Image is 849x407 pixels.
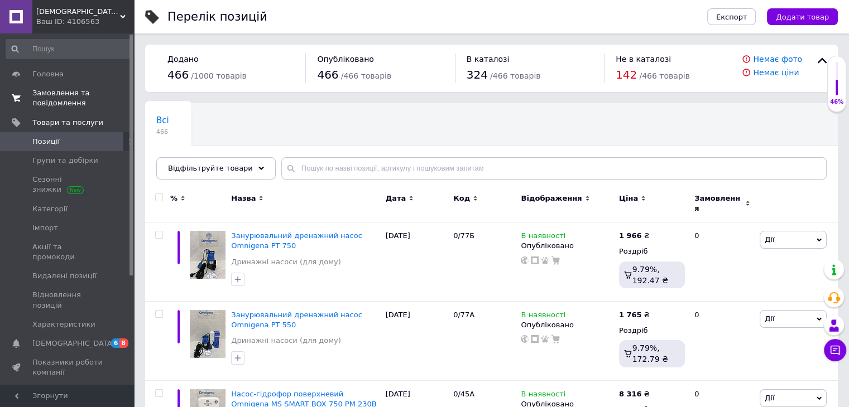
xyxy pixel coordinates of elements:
[36,17,134,27] div: Ваш ID: 4106563
[619,246,685,256] div: Роздріб
[619,231,642,240] b: 1 966
[453,311,474,319] span: 0/77А
[716,13,747,21] span: Експорт
[231,231,362,250] a: Занурювальний дренажний насос Omnigena PT 750
[111,338,120,348] span: 6
[694,193,742,214] span: Замовлення
[231,336,340,346] a: Дринажні насоси (для дому)
[341,71,391,80] span: / 466 товарів
[32,271,97,281] span: Видалені позиції
[521,390,565,401] span: В наявності
[619,193,638,203] span: Ціна
[753,68,799,77] a: Немає ціни
[521,193,582,203] span: Відображення
[167,55,198,64] span: Додано
[453,390,474,398] span: 0/45А
[765,314,774,323] span: Дії
[32,242,103,262] span: Акції та промокоди
[765,235,774,244] span: Дії
[707,8,756,25] button: Експорт
[619,390,642,398] b: 8 316
[824,339,846,361] button: Чат з покупцем
[383,301,450,380] div: [DATE]
[453,193,470,203] span: Код
[688,301,757,380] div: 0
[688,222,757,302] div: 0
[521,241,613,251] div: Опубліковано
[753,55,802,64] a: Немає фото
[467,55,510,64] span: В каталозі
[231,193,256,203] span: Назва
[828,98,846,106] div: 46%
[383,222,450,302] div: [DATE]
[521,231,565,243] span: В наявності
[386,193,406,203] span: Дата
[231,311,362,329] a: Занурювальний дренажний насос Omnigena PT 550
[167,11,267,23] div: Перелік позицій
[317,68,338,81] span: 466
[490,71,540,80] span: / 466 товарів
[619,326,685,336] div: Роздріб
[32,290,103,310] span: Відновлення позицій
[776,13,829,21] span: Додати товар
[632,265,668,285] span: 9.79%, 192.47 ₴
[32,156,98,166] span: Групи та добірки
[32,204,68,214] span: Категорії
[168,164,253,172] span: Відфільтруйте товари
[632,343,668,364] span: 9.79%, 172.79 ₴
[32,118,103,128] span: Товари та послуги
[190,231,226,279] img: Погружающий дренажный насос Omnigena PT 750
[32,357,103,377] span: Показники роботи компанії
[167,68,189,81] span: 466
[32,88,103,108] span: Замовлення та повідомлення
[231,257,340,267] a: Дринажні насоси (для дому)
[36,7,120,17] span: Польські насоси Omnigena в Україні
[767,8,838,25] button: Додати товар
[32,137,60,147] span: Позиції
[32,338,115,348] span: [DEMOGRAPHIC_DATA]
[32,69,64,79] span: Головна
[639,71,689,80] span: / 466 товарів
[521,311,565,322] span: В наявності
[32,223,58,233] span: Імпорт
[317,55,374,64] span: Опубліковано
[619,231,650,241] div: ₴
[619,311,642,319] b: 1 765
[190,310,226,358] img: Погружающий дренажный насос Omnigena PT 550
[616,55,671,64] span: Не в каталозі
[191,71,246,80] span: / 1000 товарів
[619,389,650,399] div: ₴
[765,394,774,402] span: Дії
[521,320,613,330] div: Опубліковано
[32,319,95,330] span: Характеристики
[616,68,637,81] span: 142
[619,310,650,320] div: ₴
[156,128,169,136] span: 466
[467,68,488,81] span: 324
[156,115,169,125] span: Всі
[281,157,827,180] input: Пошук по назві позиції, артикулу і пошуковим запитам
[119,338,128,348] span: 8
[32,175,103,195] span: Сезонні знижки
[6,39,132,59] input: Пошук
[170,193,178,203] span: %
[453,231,474,240] span: 0/77Б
